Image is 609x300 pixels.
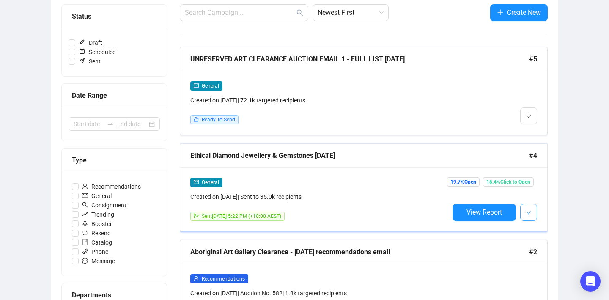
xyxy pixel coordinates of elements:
[82,193,88,198] span: mail
[79,201,130,210] span: Consignment
[202,276,245,282] span: Recommendations
[79,182,144,191] span: Recommendations
[202,117,235,123] span: Ready To Send
[190,289,449,298] div: Created on [DATE] | Auction No. 582 | 1.8k targeted recipients
[72,90,156,101] div: Date Range
[483,177,534,187] span: 15.4% Click to Open
[202,213,281,219] span: Sent [DATE] 5:22 PM (+10:00 AEST)
[82,202,88,208] span: search
[490,4,548,21] button: Create New
[447,177,480,187] span: 19.7% Open
[82,220,88,226] span: rocket
[190,54,529,64] div: UNRESERVED ART CLEARANCE AUCTION EMAIL 1 - FULL LIST [DATE]
[190,192,449,201] div: Created on [DATE] | Sent to 35.0k recipients
[190,150,529,161] div: Ethical Diamond Jewellery & Gemstones [DATE]
[180,143,548,231] a: Ethical Diamond Jewellery & Gemstones [DATE]#4mailGeneralCreated on [DATE]| Sent to 35.0k recipie...
[82,211,88,217] span: rise
[580,271,601,292] div: Open Intercom Messenger
[79,228,114,238] span: Resend
[202,83,219,89] span: General
[185,8,295,18] input: Search Campaign...
[72,155,156,165] div: Type
[107,121,114,127] span: to
[74,119,104,129] input: Start date
[194,276,199,281] span: user
[529,247,537,257] span: #2
[82,248,88,254] span: phone
[194,83,199,88] span: mail
[107,121,114,127] span: swap-right
[79,238,115,247] span: Catalog
[82,258,88,264] span: message
[202,179,219,185] span: General
[82,183,88,189] span: user
[79,210,118,219] span: Trending
[79,219,115,228] span: Booster
[507,7,541,18] span: Create New
[453,204,516,221] button: View Report
[194,179,199,184] span: mail
[79,247,112,256] span: Phone
[190,247,529,257] div: Aboriginal Art Gallery Clearance - [DATE] recommendations email
[529,150,537,161] span: #4
[79,256,118,266] span: Message
[75,57,104,66] span: Sent
[72,11,156,22] div: Status
[529,54,537,64] span: #5
[526,114,531,119] span: down
[190,96,449,105] div: Created on [DATE] | 72.1k targeted recipients
[466,208,502,216] span: View Report
[180,47,548,135] a: UNRESERVED ART CLEARANCE AUCTION EMAIL 1 - FULL LIST [DATE]#5mailGeneralCreated on [DATE]| 72.1k ...
[497,9,504,16] span: plus
[318,5,384,21] span: Newest First
[79,191,115,201] span: General
[117,119,147,129] input: End date
[194,213,199,218] span: send
[194,117,199,122] span: like
[75,47,119,57] span: Scheduled
[82,239,88,245] span: book
[296,9,303,16] span: search
[82,230,88,236] span: retweet
[75,38,106,47] span: Draft
[526,210,531,215] span: down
